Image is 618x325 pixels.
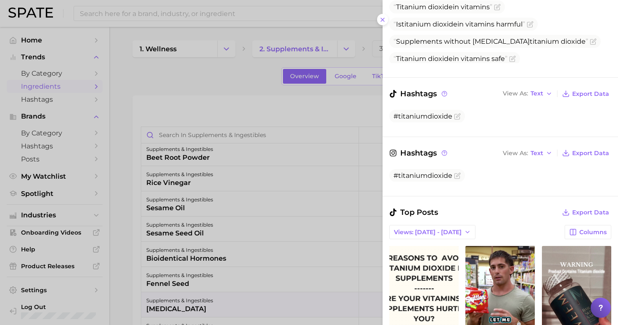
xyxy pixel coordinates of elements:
button: Flag as miscategorized or irrelevant [527,21,533,28]
span: View As [503,91,528,96]
span: Views: [DATE] - [DATE] [394,229,462,236]
span: Export Data [572,90,609,98]
span: dioxide [428,55,453,63]
span: Hashtags [389,147,449,159]
span: dioxide [561,37,586,45]
span: Text [531,151,543,156]
span: Is in vitamins harmful [394,20,525,28]
span: Text [531,91,543,96]
button: Flag as miscategorized or irrelevant [454,113,461,120]
span: in vitamins [394,3,492,11]
button: Flag as miscategorized or irrelevant [590,38,597,45]
span: Columns [579,229,607,236]
span: Export Data [572,209,609,216]
span: dioxide [428,3,453,11]
span: Supplements without [MEDICAL_DATA] [394,37,588,45]
button: Flag as miscategorized or irrelevant [509,55,516,62]
button: Export Data [560,206,611,218]
span: titanium [530,37,559,45]
span: View As [503,151,528,156]
span: Titanium [396,55,426,63]
button: Flag as miscategorized or irrelevant [454,172,461,179]
span: Hashtags [389,88,449,100]
button: Views: [DATE] - [DATE] [389,225,475,239]
span: dioxide [433,20,457,28]
span: titanium [401,20,431,28]
button: View AsText [501,88,555,99]
span: Export Data [572,150,609,157]
span: Titanium [396,3,426,11]
button: View AsText [501,148,555,159]
button: Export Data [560,88,611,100]
button: Columns [565,225,611,239]
span: #titaniumdioxide [394,172,452,180]
span: in vitamins safe [394,55,507,63]
span: Top Posts [389,206,438,218]
button: Export Data [560,147,611,159]
button: Flag as miscategorized or irrelevant [494,4,501,11]
span: #titaniumdioxide [394,112,452,120]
